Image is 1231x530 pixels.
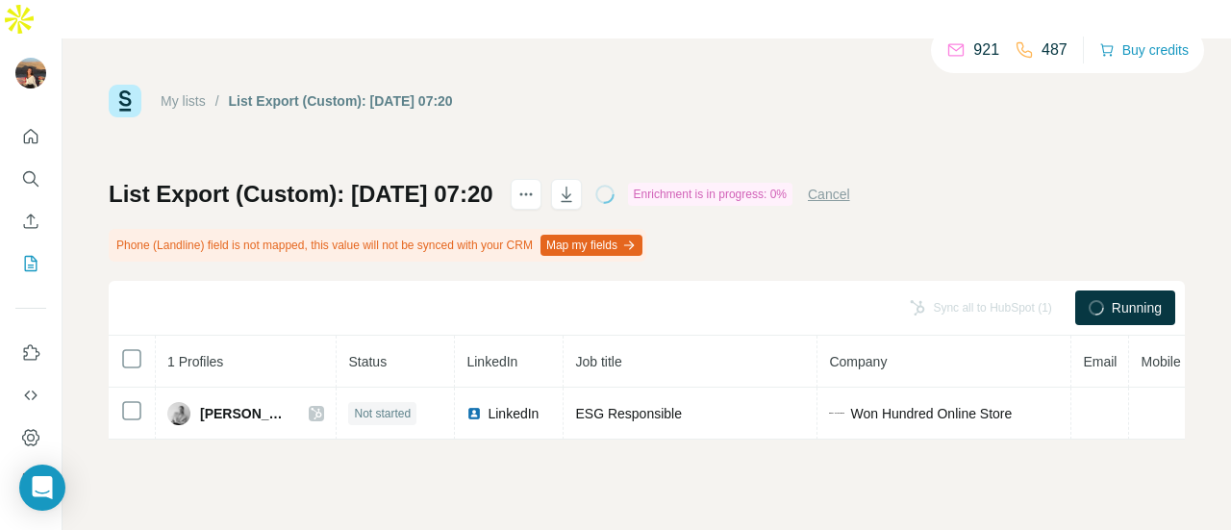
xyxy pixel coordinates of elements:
img: LinkedIn logo [466,406,482,421]
p: 487 [1042,38,1068,62]
button: Map my fields [540,235,642,256]
span: Company [829,354,887,369]
span: LinkedIn [488,404,539,423]
button: Use Surfe on LinkedIn [15,336,46,370]
span: Running [1112,298,1162,317]
span: 1 Profiles [167,354,223,369]
button: Buy credits [1099,37,1189,63]
button: Feedback [15,463,46,497]
li: / [215,91,219,111]
span: Not started [354,405,411,422]
img: Avatar [15,58,46,88]
a: My lists [161,93,206,109]
span: LinkedIn [466,354,517,369]
button: actions [511,179,541,210]
button: Search [15,162,46,196]
span: Mobile [1141,354,1180,369]
span: ESG Responsible [575,406,682,421]
button: Enrich CSV [15,204,46,239]
h1: List Export (Custom): [DATE] 07:20 [109,179,493,210]
p: 921 [973,38,999,62]
span: Email [1083,354,1117,369]
button: Use Surfe API [15,378,46,413]
button: Cancel [808,185,850,204]
span: Status [348,354,387,369]
img: Avatar [167,402,190,425]
div: Open Intercom Messenger [19,465,65,511]
button: Dashboard [15,420,46,455]
div: Phone (Landline) field is not mapped, this value will not be synced with your CRM [109,229,646,262]
button: Quick start [15,119,46,154]
div: List Export (Custom): [DATE] 07:20 [229,91,453,111]
span: Job title [575,354,621,369]
img: Surfe Logo [109,85,141,117]
button: My lists [15,246,46,281]
img: company-logo [829,413,844,415]
div: Enrichment is in progress: 0% [628,183,792,206]
span: [PERSON_NAME] [200,404,289,423]
span: Won Hundred Online Store [850,404,1012,423]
